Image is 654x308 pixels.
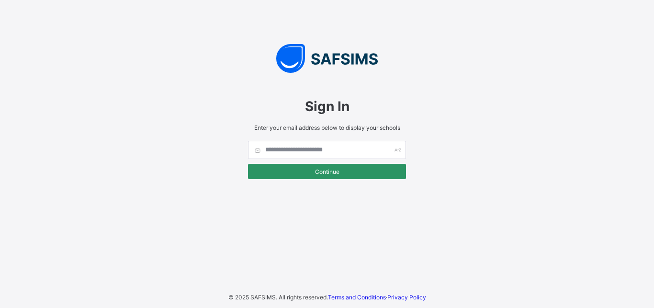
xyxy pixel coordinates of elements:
[238,44,416,73] img: SAFSIMS Logo
[387,294,426,301] a: Privacy Policy
[255,168,399,175] span: Continue
[248,98,406,114] span: Sign In
[248,124,406,131] span: Enter your email address below to display your schools
[328,294,386,301] a: Terms and Conditions
[228,294,328,301] span: © 2025 SAFSIMS. All rights reserved.
[328,294,426,301] span: ·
